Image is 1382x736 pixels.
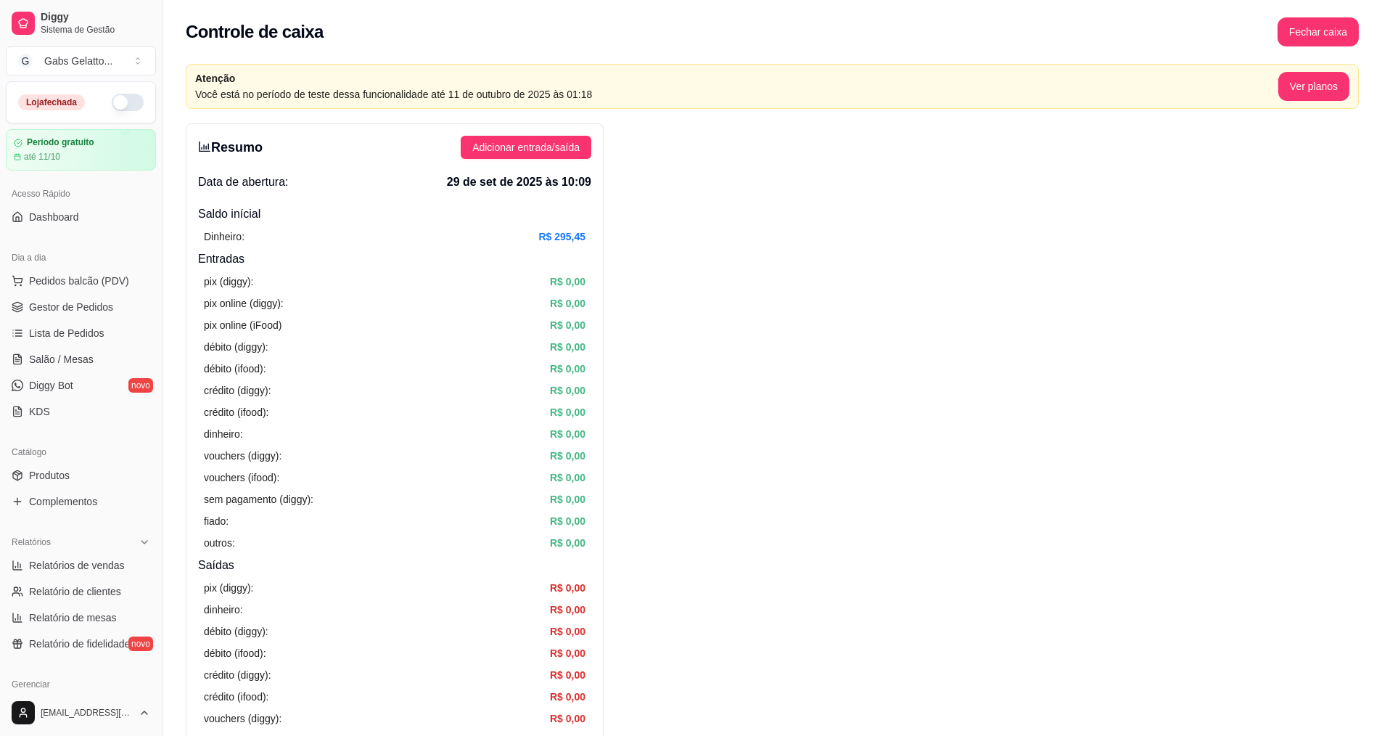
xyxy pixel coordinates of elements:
article: R$ 0,00 [550,580,585,596]
h2: Controle de caixa [186,20,324,44]
article: Dinheiro: [204,229,244,245]
button: Adicionar entrada/saída [461,136,591,159]
article: R$ 0,00 [550,426,585,442]
button: Ver planos [1278,72,1349,101]
h4: Entradas [198,250,591,268]
span: bar-chart [198,140,211,153]
article: fiado: [204,513,229,529]
a: Período gratuitoaté 11/10 [6,129,156,171]
div: Acesso Rápido [6,182,156,205]
button: Pedidos balcão (PDV) [6,269,156,293]
article: dinheiro: [204,602,243,618]
div: Gabs Gelatto ... [44,54,112,68]
span: Pedidos balcão (PDV) [29,274,129,288]
span: Relatório de mesas [29,610,117,625]
h4: Saldo inícial [198,205,591,223]
article: R$ 0,00 [550,513,585,529]
article: pix (diggy): [204,580,253,596]
a: DiggySistema de Gestão [6,6,156,41]
span: Produtos [29,468,70,483]
article: crédito (ifood): [204,689,268,705]
button: [EMAIL_ADDRESS][DOMAIN_NAME] [6,695,156,730]
article: débito (ifood): [204,645,266,661]
article: R$ 0,00 [550,667,585,683]
article: crédito (ifood): [204,404,268,420]
article: débito (ifood): [204,361,266,377]
span: KDS [29,404,50,419]
article: R$ 0,00 [550,602,585,618]
article: R$ 0,00 [550,645,585,661]
a: Ver planos [1278,81,1349,92]
article: R$ 0,00 [550,383,585,398]
a: Lista de Pedidos [6,322,156,345]
article: R$ 0,00 [550,274,585,290]
a: Diggy Botnovo [6,374,156,397]
a: Gestor de Pedidos [6,295,156,319]
article: R$ 0,00 [550,339,585,355]
article: dinheiro: [204,426,243,442]
span: G [18,54,33,68]
button: Fechar caixa [1278,17,1359,46]
a: Relatório de clientes [6,580,156,603]
article: sem pagamento (diggy): [204,491,313,507]
article: R$ 0,00 [550,711,585,727]
div: Gerenciar [6,673,156,696]
article: R$ 0,00 [550,295,585,311]
article: R$ 0,00 [550,623,585,639]
article: R$ 0,00 [550,448,585,464]
span: Relatórios [12,536,51,548]
article: crédito (diggy): [204,667,271,683]
article: Atenção [195,70,1278,86]
span: Complementos [29,494,97,509]
article: pix online (diggy): [204,295,284,311]
h4: Saídas [198,557,591,574]
span: Diggy Bot [29,378,73,393]
a: Complementos [6,490,156,513]
a: Relatórios de vendas [6,554,156,577]
article: vouchers (diggy): [204,711,281,727]
article: vouchers (diggy): [204,448,281,464]
article: Você está no período de teste dessa funcionalidade até 11 de outubro de 2025 às 01:18 [195,86,1278,102]
span: Gestor de Pedidos [29,300,113,314]
a: Relatório de mesas [6,606,156,629]
article: R$ 0,00 [550,535,585,551]
div: Dia a dia [6,246,156,269]
article: R$ 0,00 [550,470,585,486]
article: R$ 0,00 [550,361,585,377]
button: Alterar Status [112,94,144,111]
article: outros: [204,535,235,551]
span: Diggy [41,11,150,24]
span: Relatório de clientes [29,584,121,599]
span: Adicionar entrada/saída [472,139,580,155]
article: pix online (iFood) [204,317,281,333]
span: Data de abertura: [198,173,289,191]
article: até 11/10 [24,151,60,163]
article: R$ 0,00 [550,689,585,705]
div: Loja fechada [18,94,85,110]
button: Select a team [6,46,156,75]
article: débito (diggy): [204,339,268,355]
a: Salão / Mesas [6,348,156,371]
span: 29 de set de 2025 às 10:09 [447,173,591,191]
span: [EMAIL_ADDRESS][DOMAIN_NAME] [41,707,133,719]
article: crédito (diggy): [204,383,271,398]
span: Sistema de Gestão [41,24,150,36]
article: Período gratuito [27,137,94,148]
a: Produtos [6,464,156,487]
article: R$ 0,00 [550,317,585,333]
a: KDS [6,400,156,423]
article: vouchers (ifood): [204,470,279,486]
span: Salão / Mesas [29,352,94,367]
span: Lista de Pedidos [29,326,104,340]
span: Relatórios de vendas [29,558,125,573]
div: Catálogo [6,441,156,464]
article: débito (diggy): [204,623,268,639]
a: Relatório de fidelidadenovo [6,632,156,655]
span: Dashboard [29,210,79,224]
article: R$ 0,00 [550,404,585,420]
article: pix (diggy): [204,274,253,290]
h3: Resumo [198,137,263,158]
a: Dashboard [6,205,156,229]
span: Relatório de fidelidade [29,637,130,651]
article: R$ 295,45 [538,229,585,245]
